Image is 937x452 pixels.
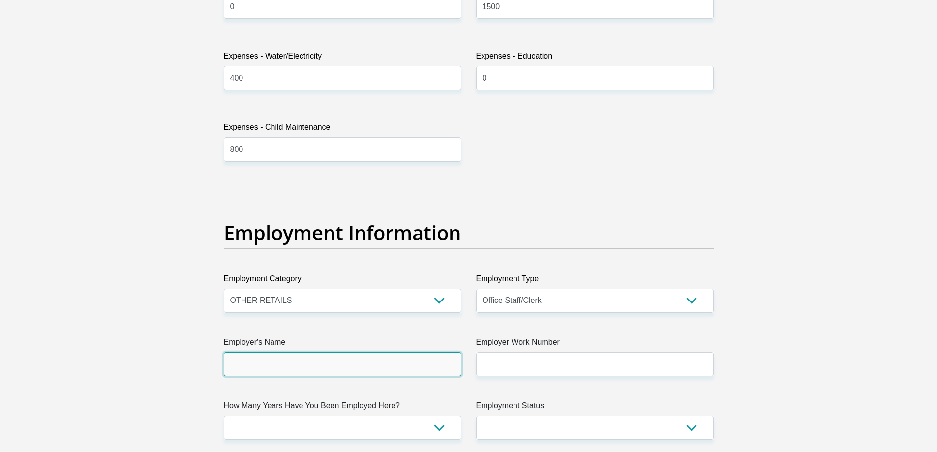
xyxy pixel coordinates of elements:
label: Expenses - Child Maintenance [224,121,461,137]
input: Employer's Name [224,352,461,376]
h2: Employment Information [224,221,714,244]
label: Employment Category [224,273,461,289]
input: Expenses - Child Maintenance [224,137,461,161]
label: Employment Type [476,273,714,289]
label: Expenses - Education [476,50,714,66]
input: Expenses - Water/Electricity [224,66,461,90]
input: Expenses - Education [476,66,714,90]
label: Employer Work Number [476,336,714,352]
label: Employer's Name [224,336,461,352]
label: Expenses - Water/Electricity [224,50,461,66]
input: Employer Work Number [476,352,714,376]
label: How Many Years Have You Been Employed Here? [224,400,461,416]
label: Employment Status [476,400,714,416]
